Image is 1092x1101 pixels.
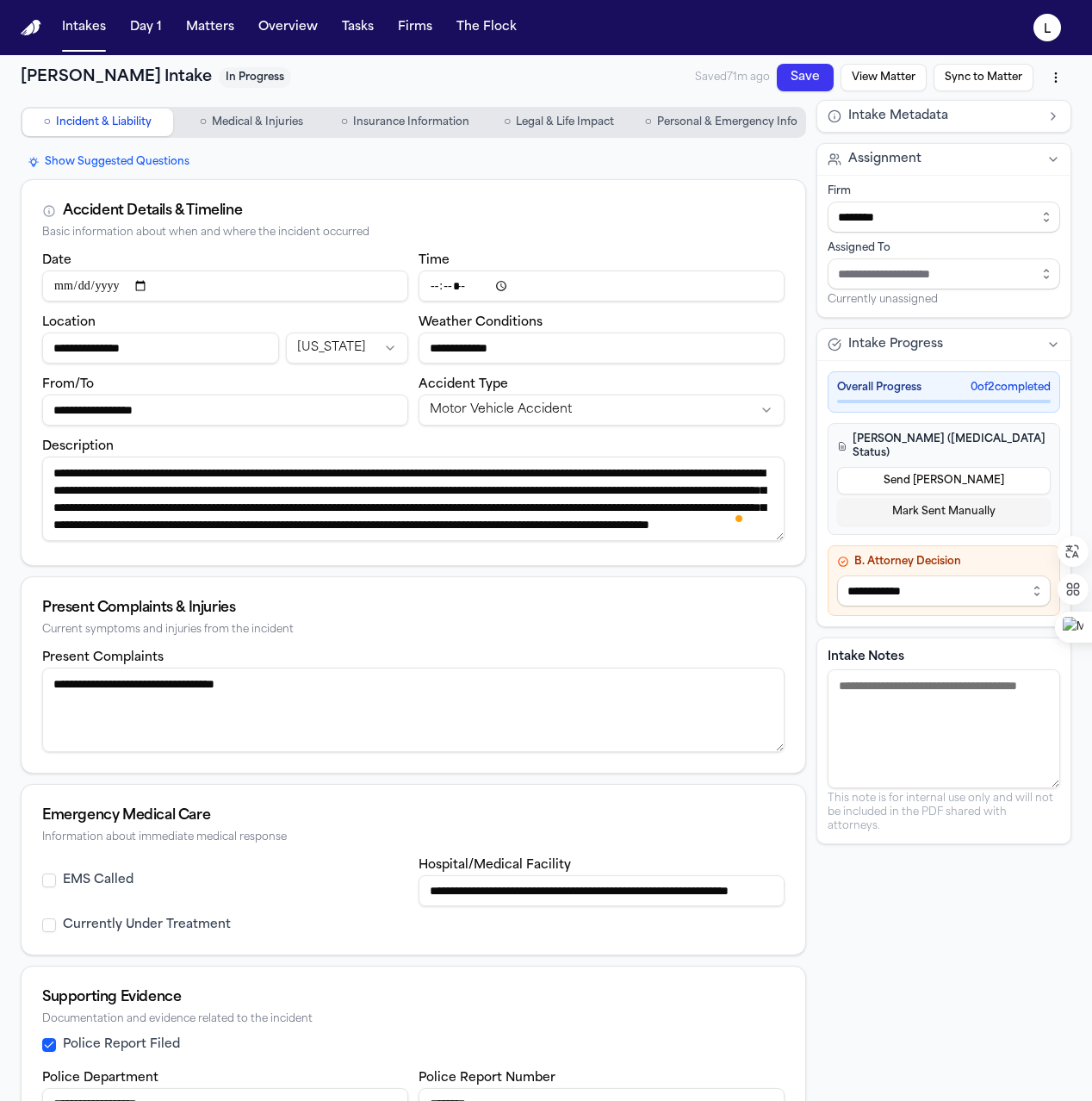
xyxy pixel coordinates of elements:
[837,381,921,395] span: Overall Progress
[42,227,785,239] div: Basic information about when and where the incident occurred
[817,329,1070,360] button: Intake Progress
[971,381,1051,395] span: 0 of 2 completed
[42,831,785,844] div: Information about immediate medical response
[42,1072,158,1085] label: Police Department
[837,555,1051,569] h4: B. Attorney Decision
[42,457,785,541] textarea: To enrich screen reader interactions, please activate Accessibility in Grammarly extension settings
[42,1013,785,1026] div: Documentation and evidence related to the incident
[419,271,785,302] input: Incident time
[391,12,439,43] button: Firms
[63,917,231,934] label: Currently Under Treatment
[419,875,785,906] input: Hospital or medical facility
[837,432,1051,460] h4: [PERSON_NAME] ([MEDICAL_DATA] Status)
[848,108,948,125] span: Intake Metadata
[516,115,614,129] span: Legal & Life Impact
[450,12,524,43] button: The Flock
[828,293,938,307] span: Currently unassigned
[219,67,291,88] span: In Progress
[817,101,1070,132] button: Intake Metadata
[657,115,797,129] span: Personal & Emergency Info
[828,649,1060,666] label: Intake Notes
[419,333,785,364] input: Weather conditions
[42,651,164,664] label: Present Complaints
[200,114,207,131] span: ○
[42,395,408,426] input: From/To destination
[828,669,1060,788] textarea: Intake notes
[419,254,450,267] label: Time
[1044,23,1051,35] text: L
[848,336,943,353] span: Intake Progress
[828,792,1060,833] p: This note is for internal use only and will not be included in the PDF shared with attorneys.
[419,1072,555,1085] label: Police Report Number
[335,12,381,43] button: Tasks
[251,12,325,43] button: Overview
[44,114,51,131] span: ○
[42,440,114,453] label: Description
[63,201,242,221] div: Accident Details & Timeline
[330,109,481,136] button: Go to Insurance Information
[21,152,196,172] button: Show Suggested Questions
[55,12,113,43] button: Intakes
[828,202,1060,233] input: Select firm
[828,258,1060,289] input: Assign to staff member
[841,64,927,91] button: View Matter
[42,333,279,364] input: Incident location
[848,151,921,168] span: Assignment
[828,184,1060,198] div: Firm
[504,114,511,131] span: ○
[777,64,834,91] button: Save
[1040,62,1071,93] button: More actions
[42,624,785,637] div: Current symptoms and injuries from the incident
[645,114,652,131] span: ○
[638,109,804,136] button: Go to Personal & Emergency Info
[56,115,152,129] span: Incident & Liability
[695,71,770,84] span: Saved 71m ago
[837,498,1051,526] button: Mark Sent Manually
[341,114,348,131] span: ○
[42,668,785,752] textarea: Present complaints
[42,987,785,1008] div: Supporting Evidence
[419,859,571,872] label: Hospital/Medical Facility
[42,598,785,619] div: Present Complaints & Injuries
[42,316,96,329] label: Location
[21,20,41,36] a: Home
[353,115,469,129] span: Insurance Information
[837,467,1051,495] button: Send [PERSON_NAME]
[817,144,1070,175] button: Assignment
[286,333,408,364] button: Incident state
[419,316,543,329] label: Weather Conditions
[179,12,241,43] button: Matters
[828,241,1060,255] div: Assigned To
[42,271,408,302] input: Incident date
[484,109,635,136] button: Go to Legal & Life Impact
[212,115,303,129] span: Medical & Injuries
[63,872,133,889] label: EMS Called
[123,12,169,43] button: Day 1
[22,109,173,136] button: Go to Incident & Liability
[42,806,785,826] div: Emergency Medical Care
[419,378,508,391] label: Accident Type
[63,1036,180,1054] label: Police Report Filed
[42,254,71,267] label: Date
[42,378,94,391] label: From/To
[21,65,212,90] h1: [PERSON_NAME] Intake
[21,20,41,36] img: Finch Logo
[934,64,1033,91] button: Sync to Matter
[177,109,327,136] button: Go to Medical & Injuries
